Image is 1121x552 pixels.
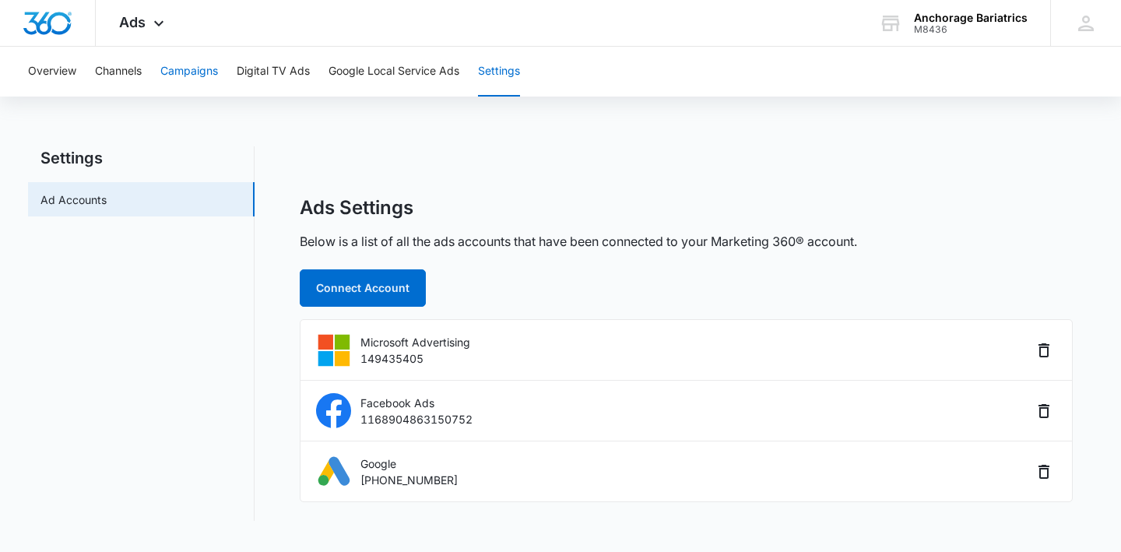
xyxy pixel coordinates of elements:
[914,12,1028,24] div: account name
[478,47,520,97] button: Settings
[40,192,107,208] a: Ad Accounts
[914,24,1028,35] div: account id
[160,47,218,97] button: Campaigns
[28,47,76,97] button: Overview
[300,232,857,251] p: Below is a list of all the ads accounts that have been connected to your Marketing 360® account.
[360,411,473,427] p: 1168904863150752
[360,455,458,472] p: Google
[316,332,351,367] img: logo-bingAds.svg
[300,196,413,220] h1: Ads Settings
[95,47,142,97] button: Channels
[360,395,473,411] p: Facebook Ads
[316,454,351,489] img: logo-googleAds.svg
[316,393,351,428] img: logo-facebookAds.svg
[329,47,459,97] button: Google Local Service Ads
[237,47,310,97] button: Digital TV Ads
[360,350,470,367] p: 149435405
[28,146,255,170] h2: Settings
[360,334,470,350] p: Microsoft Advertising
[360,472,458,488] p: [PHONE_NUMBER]
[300,269,426,307] button: Connect Account
[119,14,146,30] span: Ads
